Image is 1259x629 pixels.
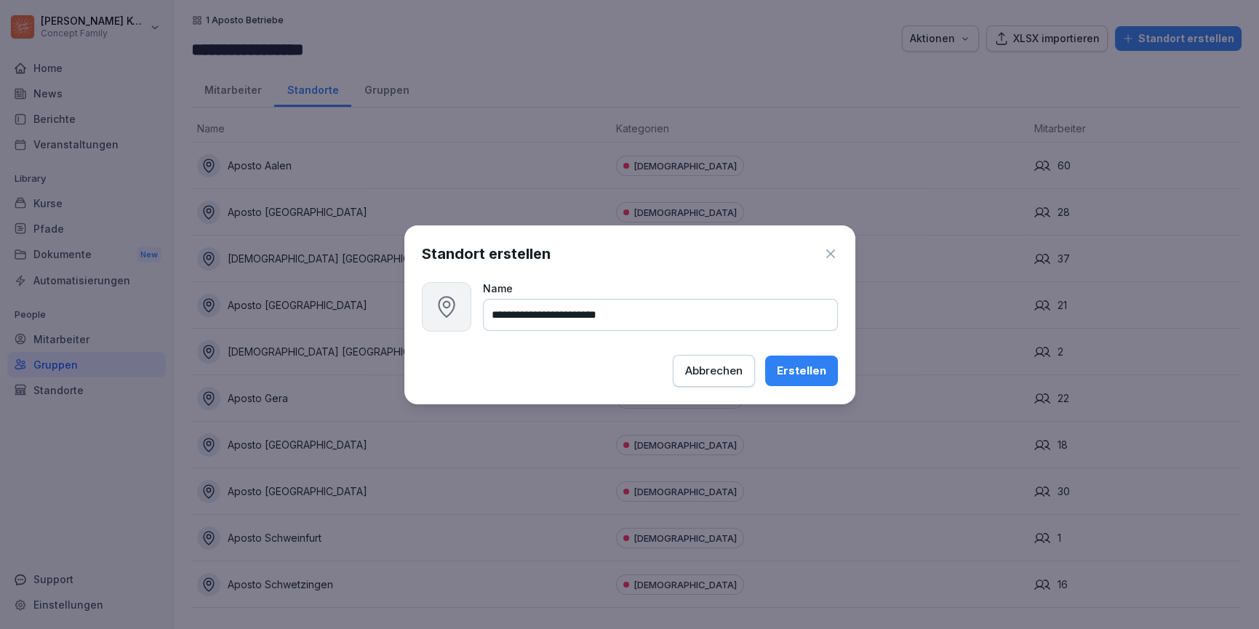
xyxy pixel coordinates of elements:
[765,356,838,386] button: Erstellen
[673,355,755,387] button: Abbrechen
[685,363,743,379] div: Abbrechen
[422,243,551,265] h1: Standort erstellen
[777,363,826,379] div: Erstellen
[483,282,513,295] span: Name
